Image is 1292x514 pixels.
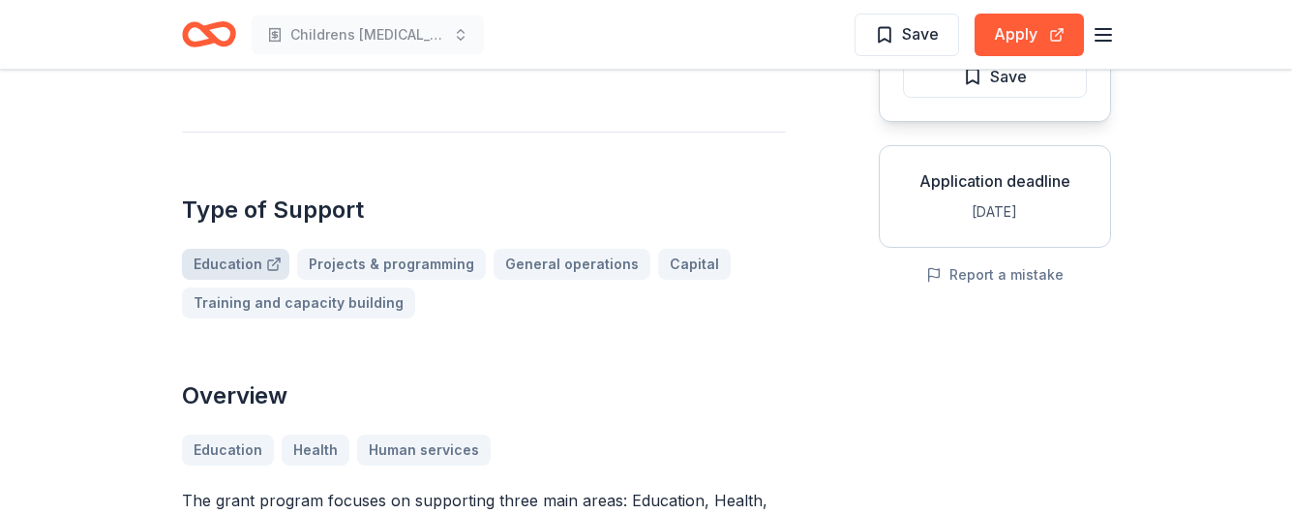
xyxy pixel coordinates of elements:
a: Education [182,249,289,280]
div: [DATE] [895,200,1095,224]
div: Application deadline [895,169,1095,193]
span: Childrens [MEDICAL_DATA] Care Packages [290,23,445,46]
button: Apply [975,14,1084,56]
a: Home [182,12,236,57]
h2: Type of Support [182,195,786,226]
a: Training and capacity building [182,287,415,318]
a: Capital [658,249,731,280]
button: Save [855,14,959,56]
button: Report a mistake [926,263,1064,287]
a: General operations [494,249,650,280]
button: Childrens [MEDICAL_DATA] Care Packages [252,15,484,54]
a: Projects & programming [297,249,486,280]
h2: Overview [182,380,786,411]
button: Save [903,55,1087,98]
span: Save [990,64,1027,89]
span: Save [902,21,939,46]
